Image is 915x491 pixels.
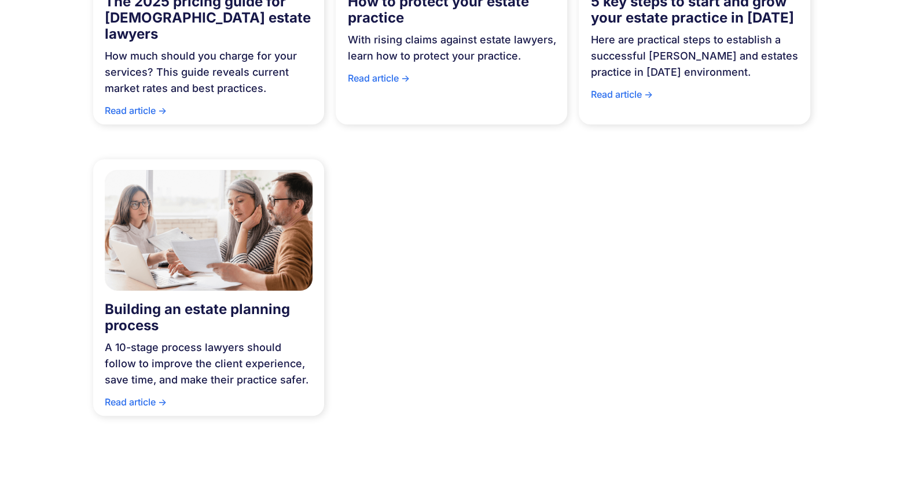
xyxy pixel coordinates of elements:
[105,42,313,102] div: How much should you charge for your services? This guide reveals current market rates and best pr...
[105,394,313,416] div: Read article ->
[105,102,313,124] div: Read article ->
[347,70,556,92] div: Read article ->
[105,301,313,334] div: Building an estate planning process
[93,159,325,415] a: Building an estate planning processA 10-stage process lawyers should follow to improve the client...
[347,26,556,70] div: With rising claims against estate lawyers, learn how to protect your practice.
[590,86,799,108] div: Read article ->
[105,334,313,394] div: A 10-stage process lawyers should follow to improve the client experience, save time, and make th...
[590,26,799,86] div: Here are practical steps to establish a successful [PERSON_NAME] and estates practice in [DATE] e...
